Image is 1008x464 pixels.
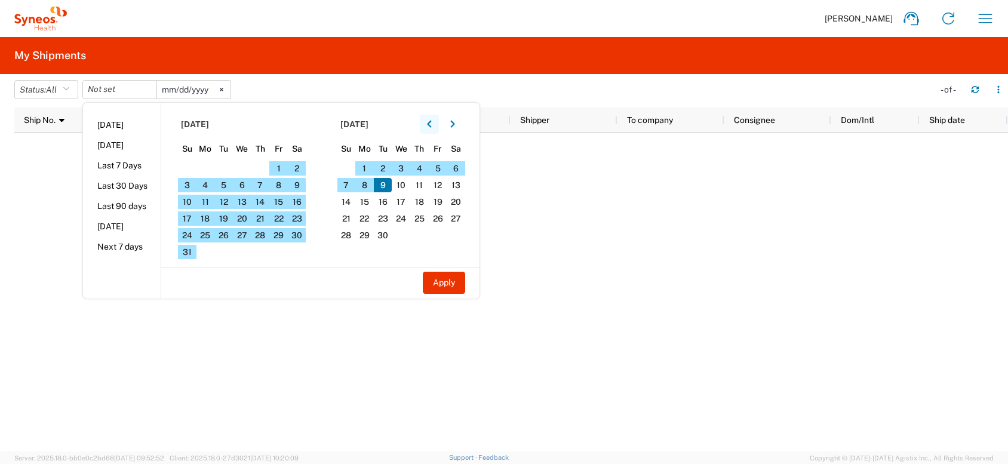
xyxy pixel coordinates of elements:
span: 7 [337,178,356,192]
span: Fr [269,143,288,154]
span: 12 [214,195,233,209]
span: 14 [251,195,270,209]
span: 2 [288,161,306,176]
span: 6 [447,161,465,176]
span: 16 [374,195,392,209]
li: [DATE] [83,135,161,155]
span: 11 [196,195,215,209]
span: Consignee [734,115,775,125]
li: Last 7 Days [83,155,161,176]
span: 21 [251,211,270,226]
span: Fr [429,143,447,154]
span: 24 [392,211,410,226]
li: Last 30 Days [83,176,161,196]
span: 7 [251,178,270,192]
span: 4 [196,178,215,192]
span: We [392,143,410,154]
span: 20 [233,211,251,226]
span: 9 [374,178,392,192]
span: All [46,85,57,94]
span: [DATE] [181,119,209,130]
span: 19 [214,211,233,226]
span: 27 [447,211,465,226]
span: Shipper [520,115,549,125]
span: 23 [374,211,392,226]
span: 4 [410,161,429,176]
a: Feedback [478,454,509,461]
button: Status:All [14,80,78,99]
span: 1 [269,161,288,176]
span: 18 [196,211,215,226]
span: 30 [374,228,392,242]
span: 3 [178,178,196,192]
span: 16 [288,195,306,209]
span: 18 [410,195,429,209]
span: 1 [355,161,374,176]
span: Client: 2025.18.0-27d3021 [170,454,299,462]
span: 13 [233,195,251,209]
button: Apply [423,272,465,294]
span: 25 [196,228,215,242]
span: Server: 2025.18.0-bb0e0c2bd68 [14,454,164,462]
span: 23 [288,211,306,226]
span: 15 [355,195,374,209]
span: 20 [447,195,465,209]
span: 10 [178,195,196,209]
span: 8 [355,178,374,192]
span: 26 [429,211,447,226]
span: 14 [337,195,356,209]
span: 15 [269,195,288,209]
span: [DATE] 10:20:09 [250,454,299,462]
h2: My Shipments [14,48,86,63]
span: 22 [269,211,288,226]
span: 9 [288,178,306,192]
span: To company [627,115,673,125]
a: Support [449,454,479,461]
span: 31 [178,245,196,259]
span: 22 [355,211,374,226]
span: 28 [337,228,356,242]
span: Mo [196,143,215,154]
span: 13 [447,178,465,192]
span: Ship No. [24,115,56,125]
span: Tu [374,143,392,154]
span: 30 [288,228,306,242]
span: Mo [355,143,374,154]
span: 21 [337,211,356,226]
span: 2 [374,161,392,176]
span: 29 [355,228,374,242]
span: 29 [269,228,288,242]
span: Su [337,143,356,154]
span: Dom/Intl [841,115,874,125]
span: 12 [429,178,447,192]
span: 5 [429,161,447,176]
span: Sa [288,143,306,154]
span: Su [178,143,196,154]
span: Th [251,143,270,154]
li: Last 90 days [83,196,161,216]
span: Copyright © [DATE]-[DATE] Agistix Inc., All Rights Reserved [810,453,994,463]
span: 24 [178,228,196,242]
span: 27 [233,228,251,242]
li: [DATE] [83,216,161,236]
input: Not set [157,81,231,99]
li: Next 7 days [83,236,161,257]
span: 10 [392,178,410,192]
span: 25 [410,211,429,226]
span: [DATE] [340,119,368,130]
span: 17 [178,211,196,226]
span: 11 [410,178,429,192]
span: Th [410,143,429,154]
span: 5 [214,178,233,192]
span: 26 [214,228,233,242]
li: [DATE] [83,115,161,135]
span: We [233,143,251,154]
span: [PERSON_NAME] [825,13,893,24]
input: Not set [83,81,156,99]
span: 3 [392,161,410,176]
span: 6 [233,178,251,192]
span: 19 [429,195,447,209]
span: 28 [251,228,270,242]
span: [DATE] 09:52:52 [114,454,164,462]
span: 8 [269,178,288,192]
